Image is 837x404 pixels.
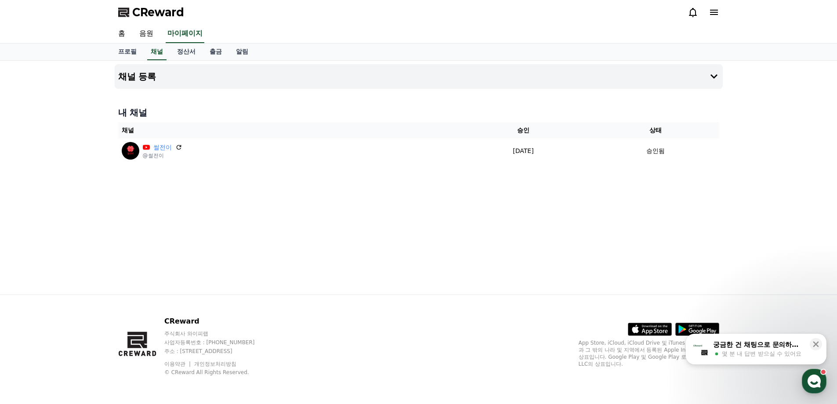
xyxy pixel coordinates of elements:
[164,330,272,337] p: 주식회사 와이피랩
[115,64,723,89] button: 채널 등록
[143,152,182,159] p: @썰전이
[194,361,236,367] a: 개인정보처리방침
[111,25,132,43] a: 홈
[118,106,719,119] h4: 내 채널
[122,142,139,160] img: 썰전이
[164,369,272,376] p: © CReward All Rights Reserved.
[111,44,144,60] a: 프로필
[153,143,172,152] a: 썰전이
[454,122,593,138] th: 승인
[592,122,719,138] th: 상태
[170,44,203,60] a: 정산서
[164,361,192,367] a: 이용약관
[118,122,454,138] th: 채널
[166,25,204,43] a: 마이페이지
[118,5,184,19] a: CReward
[229,44,255,60] a: 알림
[132,25,160,43] a: 음원
[132,5,184,19] span: CReward
[147,44,167,60] a: 채널
[458,146,589,156] p: [DATE]
[164,348,272,355] p: 주소 : [STREET_ADDRESS]
[118,72,156,81] h4: 채널 등록
[203,44,229,60] a: 출금
[646,146,665,156] p: 승인됨
[164,339,272,346] p: 사업자등록번호 : [PHONE_NUMBER]
[164,316,272,327] p: CReward
[579,339,719,368] p: App Store, iCloud, iCloud Drive 및 iTunes Store는 미국과 그 밖의 나라 및 지역에서 등록된 Apple Inc.의 서비스 상표입니다. Goo...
